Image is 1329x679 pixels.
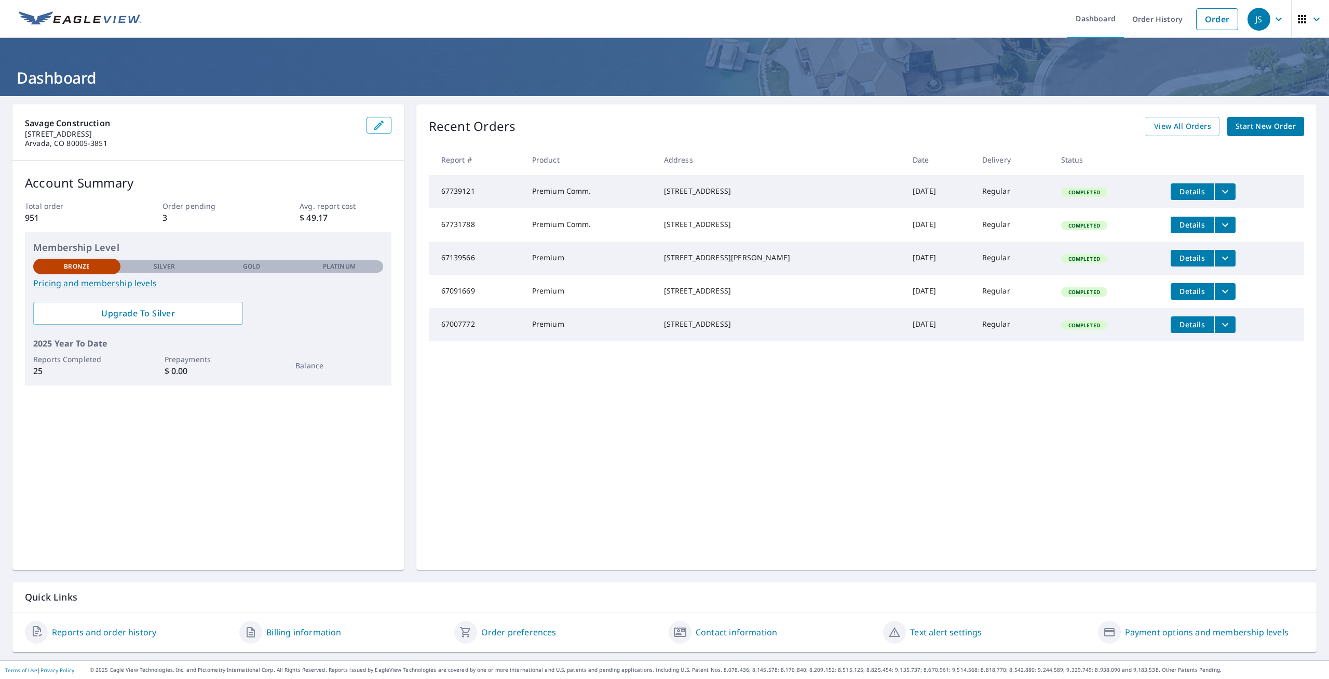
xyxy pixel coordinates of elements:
td: [DATE] [904,242,974,275]
a: Order preferences [481,626,557,638]
td: 67007772 [429,308,524,341]
td: [DATE] [904,308,974,341]
td: Regular [974,208,1053,242]
span: Completed [1062,322,1106,329]
td: Regular [974,175,1053,208]
a: Contact information [696,626,777,638]
td: Premium [524,242,656,275]
span: View All Orders [1154,120,1211,133]
div: JS [1247,8,1270,31]
p: Membership Level [33,241,383,255]
p: Silver [154,262,175,271]
span: Completed [1062,189,1106,196]
p: Order pending [162,201,254,211]
td: [DATE] [904,208,974,242]
button: filesDropdownBtn-67139566 [1214,250,1236,267]
th: Delivery [974,144,1053,175]
div: [STREET_ADDRESS] [664,286,896,296]
p: $ 49.17 [300,211,391,224]
p: Bronze [64,262,90,271]
p: Balance [295,360,383,371]
a: Payment options and membership levels [1125,626,1289,638]
p: 25 [33,365,120,377]
a: Privacy Policy [40,667,74,674]
td: Regular [974,308,1053,341]
th: Status [1053,144,1162,175]
p: 951 [25,211,116,224]
td: 67139566 [429,242,524,275]
p: 3 [162,211,254,224]
td: [DATE] [904,175,974,208]
div: [STREET_ADDRESS][PERSON_NAME] [664,252,896,263]
td: Regular [974,275,1053,308]
span: Upgrade To Silver [42,308,235,319]
div: [STREET_ADDRESS] [664,219,896,230]
p: [STREET_ADDRESS] [25,129,358,139]
img: EV Logo [19,11,141,27]
button: detailsBtn-67091669 [1171,283,1214,300]
span: Completed [1062,288,1106,296]
span: Details [1177,319,1208,329]
p: | [5,667,74,673]
span: Details [1177,220,1208,230]
button: detailsBtn-67007772 [1171,316,1214,333]
a: Reports and order history [52,626,156,638]
button: filesDropdownBtn-67731788 [1214,217,1236,233]
span: Start New Order [1236,120,1296,133]
td: Premium Comm. [524,175,656,208]
p: Quick Links [25,591,1304,604]
span: Details [1177,286,1208,296]
th: Address [656,144,904,175]
td: 67091669 [429,275,524,308]
p: Arvada, CO 80005-3851 [25,139,358,148]
p: Platinum [323,262,356,271]
p: Prepayments [165,354,252,365]
a: Order [1196,8,1238,30]
a: View All Orders [1146,117,1219,136]
p: $ 0.00 [165,365,252,377]
span: Details [1177,253,1208,263]
th: Report # [429,144,524,175]
th: Product [524,144,656,175]
th: Date [904,144,974,175]
a: Upgrade To Silver [33,302,243,325]
button: filesDropdownBtn-67007772 [1214,316,1236,333]
p: Account Summary [25,174,391,192]
span: Details [1177,187,1208,196]
td: Premium [524,308,656,341]
span: Completed [1062,222,1106,229]
p: © 2025 Eagle View Technologies, Inc. and Pictometry International Corp. All Rights Reserved. Repo... [90,666,1324,674]
button: detailsBtn-67139566 [1171,250,1214,267]
a: Billing information [266,626,341,638]
p: Savage Construction [25,117,358,129]
td: Premium [524,275,656,308]
a: Terms of Use [5,667,37,674]
td: 67731788 [429,208,524,242]
a: Pricing and membership levels [33,277,383,289]
p: Avg. report cost [300,201,391,211]
button: detailsBtn-67739121 [1171,183,1214,200]
a: Start New Order [1227,117,1304,136]
h1: Dashboard [12,67,1317,88]
td: [DATE] [904,275,974,308]
div: [STREET_ADDRESS] [664,186,896,196]
span: Completed [1062,255,1106,262]
td: Premium Comm. [524,208,656,242]
button: filesDropdownBtn-67091669 [1214,283,1236,300]
td: 67739121 [429,175,524,208]
p: Recent Orders [429,117,516,136]
p: 2025 Year To Date [33,337,383,350]
p: Reports Completed [33,354,120,365]
div: [STREET_ADDRESS] [664,319,896,329]
button: filesDropdownBtn-67739121 [1214,183,1236,200]
td: Regular [974,242,1053,275]
a: Text alert settings [910,626,982,638]
p: Total order [25,201,116,211]
button: detailsBtn-67731788 [1171,217,1214,233]
p: Gold [243,262,261,271]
